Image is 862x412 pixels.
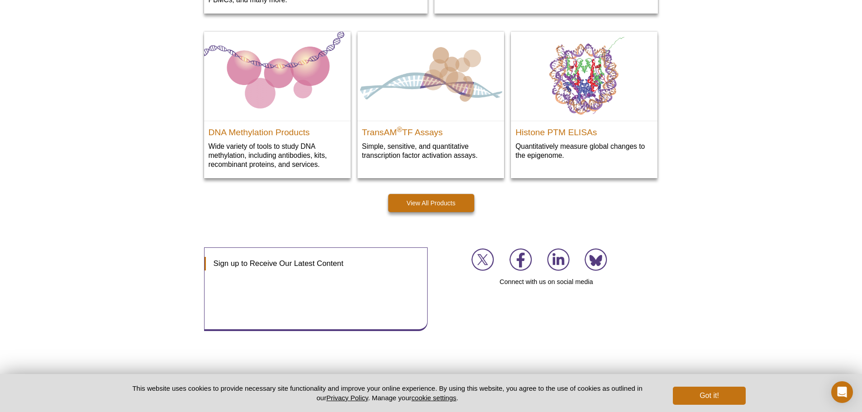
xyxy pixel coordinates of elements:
h2: DNA Methylation Products [209,123,346,137]
img: Join us on LinkedIn [547,248,570,271]
h2: Histone PTM ELISAs [515,123,653,137]
div: Open Intercom Messenger [831,381,853,403]
a: TransAM TransAM®TF Assays Simple, sensitive, and quantitative transcription factor activation ass... [357,32,504,169]
a: DNA Methylation Products & Services DNA Methylation Products Wide variety of tools to study DNA m... [204,32,351,178]
a: Histone PTM ELISAs Histone PTM ELISAs Quantitatively measure global changes to the epigenome. [511,32,657,169]
h2: TransAM TF Assays [362,123,500,137]
button: Got it! [673,387,745,405]
h3: Sign up to Receive Our Latest Content [205,257,419,270]
a: Privacy Policy [326,394,368,402]
p: Wide variety of tools to study DNA methylation, including antibodies, kits, recombinant proteins,... [209,142,346,169]
h4: Connect with us on social media [434,278,658,286]
a: View All Products [388,194,474,212]
button: cookie settings [411,394,456,402]
img: DNA Methylation Products & Services [204,32,351,121]
img: Join us on Facebook [510,248,532,271]
img: TransAM [357,32,504,121]
p: Quantitatively measure global changes to the epigenome. [515,142,653,160]
p: This website uses cookies to provide necessary site functionality and improve your online experie... [117,384,658,403]
img: Join us on Bluesky [585,248,607,271]
img: Histone PTM ELISAs [511,32,657,121]
sup: ® [397,126,402,133]
img: Join us on X [471,248,494,271]
p: Simple, sensitive, and quantitative transcription factor activation assays. [362,142,500,160]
